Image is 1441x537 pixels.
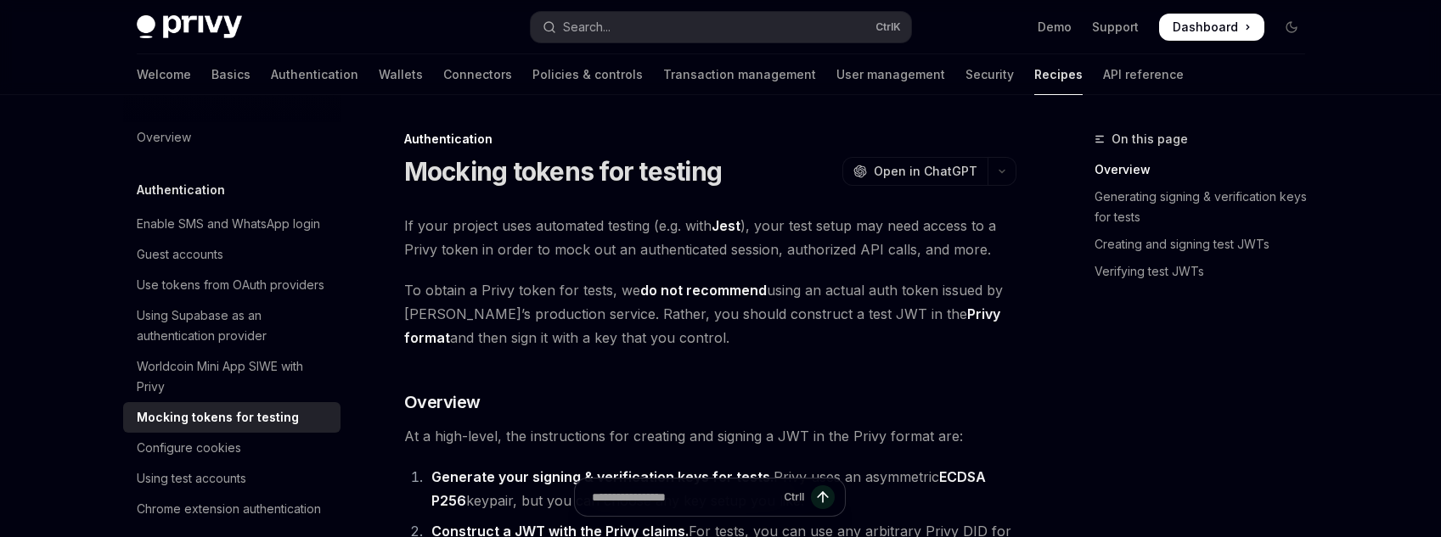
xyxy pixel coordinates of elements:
[137,305,330,346] div: Using Supabase as an authentication provider
[712,217,740,235] a: Jest
[137,407,299,428] div: Mocking tokens for testing
[1103,54,1184,95] a: API reference
[1159,14,1264,41] a: Dashboard
[137,244,223,265] div: Guest accounts
[379,54,423,95] a: Wallets
[137,127,191,148] div: Overview
[443,54,512,95] a: Connectors
[123,239,341,270] a: Guest accounts
[836,54,945,95] a: User management
[123,122,341,153] a: Overview
[1095,258,1319,285] a: Verifying test JWTs
[426,465,1016,512] li: Privy uses an asymmetric keypair, but you can choose any key setup you like.
[1038,19,1072,36] a: Demo
[137,356,330,397] div: Worldcoin Mini App SIWE with Privy
[123,300,341,351] a: Using Supabase as an authentication provider
[123,270,341,300] a: Use tokens from OAuth providers
[1095,156,1319,183] a: Overview
[563,17,611,37] div: Search...
[404,156,723,187] h1: Mocking tokens for testing
[532,54,643,95] a: Policies & controls
[874,163,977,180] span: Open in ChatGPT
[404,390,481,414] span: Overview
[211,54,250,95] a: Basics
[842,157,988,186] button: Open in ChatGPT
[404,214,1016,261] span: If your project uses automated testing (e.g. with ), your test setup may need access to a Privy t...
[1112,129,1188,149] span: On this page
[123,351,341,402] a: Worldcoin Mini App SIWE with Privy
[640,282,767,299] strong: do not recommend
[875,20,901,34] span: Ctrl K
[431,468,774,485] strong: Generate your signing & verification keys for tests.
[1173,19,1238,36] span: Dashboard
[1095,231,1319,258] a: Creating and signing test JWTs
[1278,14,1305,41] button: Toggle dark mode
[123,209,341,239] a: Enable SMS and WhatsApp login
[137,15,242,39] img: dark logo
[137,54,191,95] a: Welcome
[592,478,777,516] input: Ask a question...
[123,463,341,494] a: Using test accounts
[137,468,246,489] div: Using test accounts
[404,305,1000,347] a: Privy format
[404,278,1016,350] span: To obtain a Privy token for tests, we using an actual auth token issued by [PERSON_NAME]’s produc...
[1034,54,1083,95] a: Recipes
[123,402,341,433] a: Mocking tokens for testing
[123,494,341,524] a: Chrome extension authentication
[137,499,321,519] div: Chrome extension authentication
[531,12,911,42] button: Open search
[123,433,341,463] a: Configure cookies
[663,54,816,95] a: Transaction management
[811,485,835,509] button: Send message
[137,214,320,234] div: Enable SMS and WhatsApp login
[1095,183,1319,231] a: Generating signing & verification keys for tests
[271,54,358,95] a: Authentication
[404,424,1016,448] span: At a high-level, the instructions for creating and signing a JWT in the Privy format are:
[965,54,1014,95] a: Security
[137,275,324,295] div: Use tokens from OAuth providers
[404,131,1016,148] div: Authentication
[1092,19,1139,36] a: Support
[137,438,241,458] div: Configure cookies
[137,180,225,200] h5: Authentication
